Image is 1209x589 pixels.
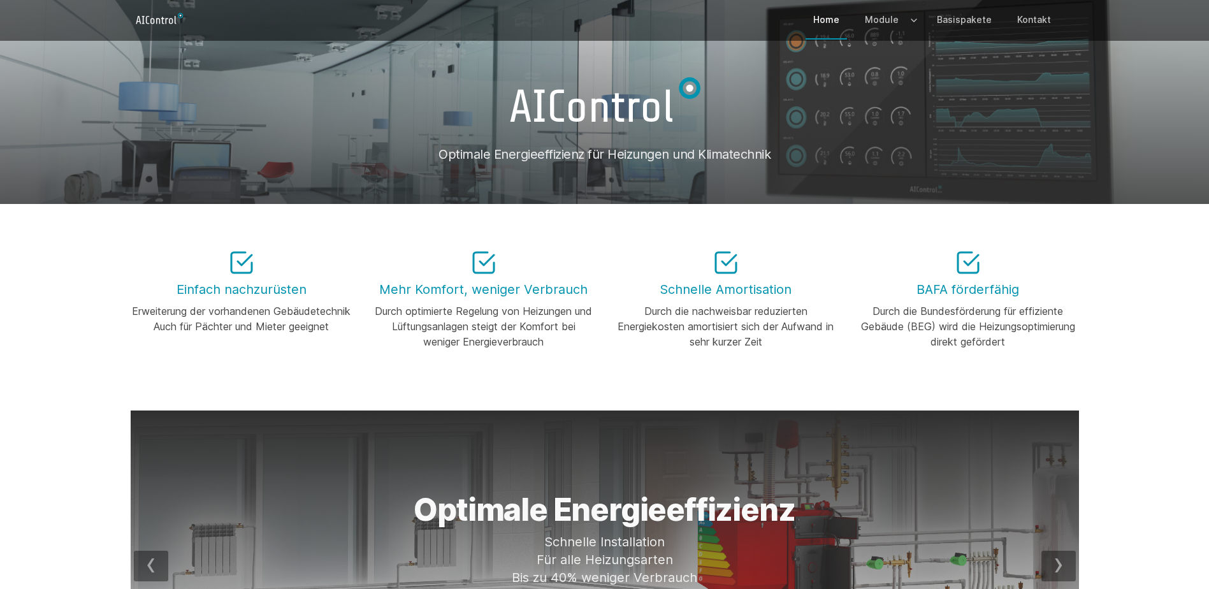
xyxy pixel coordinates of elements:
[857,280,1079,298] h3: BAFA förderfähig
[615,280,837,298] h3: Schnelle Amortisation
[131,145,1079,163] h1: Optimale Energieeffizienz für Heizungen und Klimatechnik
[489,61,721,143] img: AIControl GmbH
[373,280,595,298] h3: Mehr Komfort, weniger Verbrauch
[1010,1,1059,38] a: Kontakt
[375,495,834,525] h1: Optimale Energieeffizienz
[1041,551,1076,581] div: next
[857,303,1079,349] div: Durch die Bundesförderung für effiziente Gebäude (BEG) wird die Heizungsoptimierung direkt gefördert
[131,303,352,334] div: Erweiterung der vorhandenen Gebäudetechnik Auch für Pächter und Mieter geeignet
[929,1,999,38] a: Basispakete
[615,303,837,349] div: Durch die nachweisbar reduzierten Energiekosten amortisiert sich der Aufwand in sehr kurzer Zeit
[134,551,168,581] div: prev
[131,280,352,298] h3: Einfach nachzurüsten
[373,303,595,349] div: Durch optimierte Regelung von Heizungen und Lüftungsanlagen steigt der Komfort bei weniger Energi...
[906,1,919,38] button: Expand / collapse menu
[806,1,847,38] a: Home
[131,9,194,29] a: Logo
[857,1,906,38] a: Module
